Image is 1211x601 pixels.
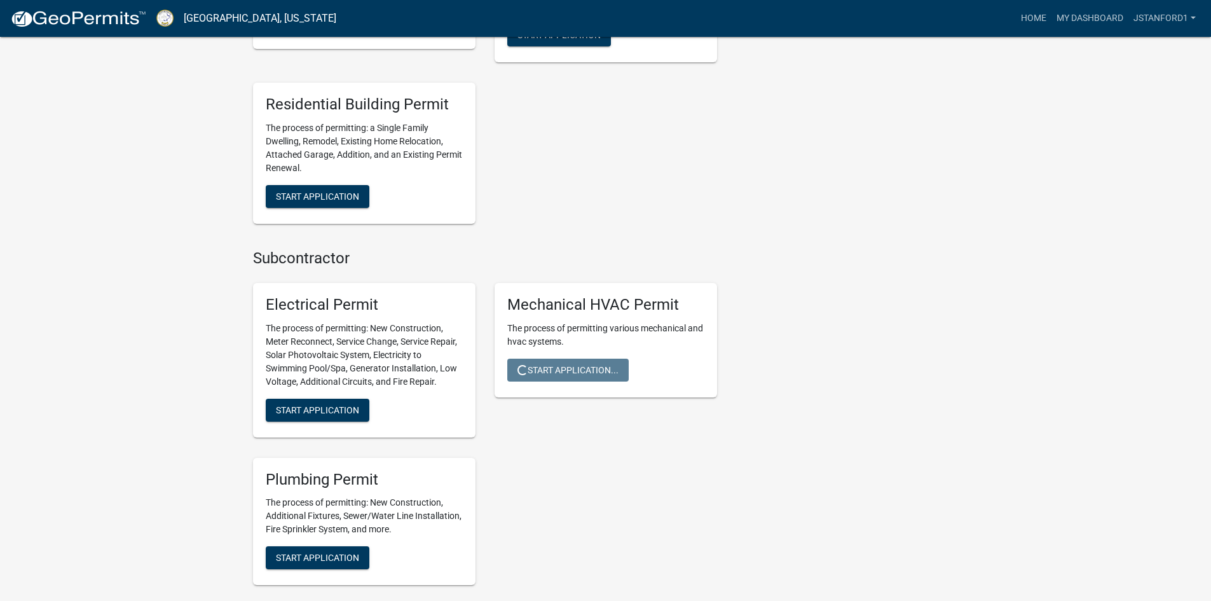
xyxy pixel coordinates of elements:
p: The process of permitting various mechanical and hvac systems. [507,322,704,349]
h5: Electrical Permit [266,296,463,314]
span: Start Application [276,404,359,415]
img: Putnam County, Georgia [156,10,174,27]
a: Jstanford1 [1128,6,1201,31]
p: The process of permitting: a Single Family Dwelling, Remodel, Existing Home Relocation, Attached ... [266,121,463,175]
span: Start Application [276,191,359,202]
h4: Subcontractor [253,249,717,268]
p: The process of permitting: New Construction, Meter Reconnect, Service Change, Service Repair, Sol... [266,322,463,389]
a: Home [1016,6,1051,31]
span: Start Application [517,30,601,40]
span: Start Application... [517,364,619,375]
span: Start Application [276,553,359,563]
button: Start Application [266,399,369,422]
h5: Residential Building Permit [266,95,463,114]
button: Start Application [266,185,369,208]
h5: Plumbing Permit [266,471,463,489]
h5: Mechanical HVAC Permit [507,296,704,314]
a: My Dashboard [1051,6,1128,31]
a: [GEOGRAPHIC_DATA], [US_STATE] [184,8,336,29]
button: Start Application... [507,359,629,382]
button: Start Application [266,546,369,569]
p: The process of permitting: New Construction, Additional Fixtures, Sewer/Water Line Installation, ... [266,496,463,536]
